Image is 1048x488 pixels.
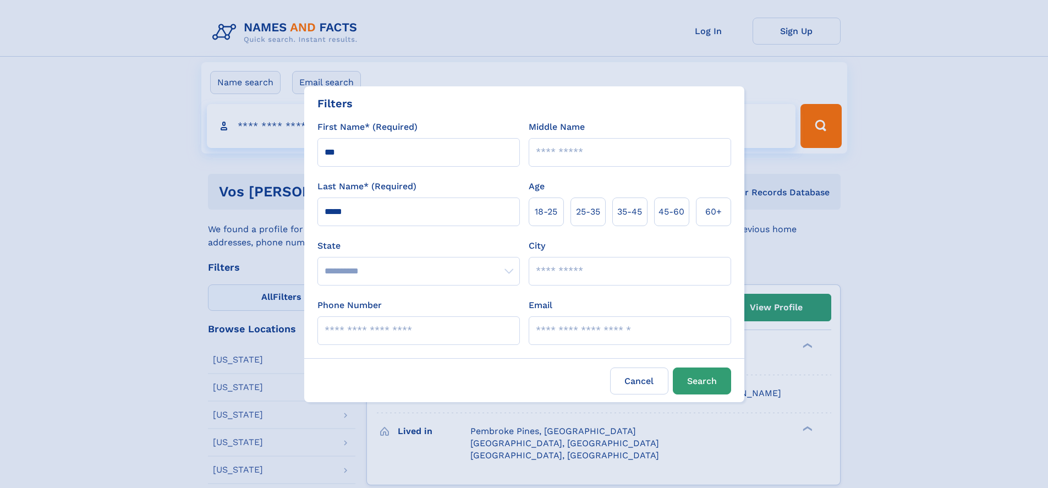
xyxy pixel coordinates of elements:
label: Email [529,299,552,312]
span: 35‑45 [617,205,642,218]
label: Middle Name [529,120,585,134]
label: City [529,239,545,253]
div: Filters [317,95,353,112]
span: 25‑35 [576,205,600,218]
span: 45‑60 [659,205,684,218]
label: Cancel [610,368,668,394]
label: Last Name* (Required) [317,180,416,193]
label: First Name* (Required) [317,120,418,134]
label: State [317,239,520,253]
button: Search [673,368,731,394]
label: Age [529,180,545,193]
span: 18‑25 [535,205,557,218]
span: 60+ [705,205,722,218]
label: Phone Number [317,299,382,312]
